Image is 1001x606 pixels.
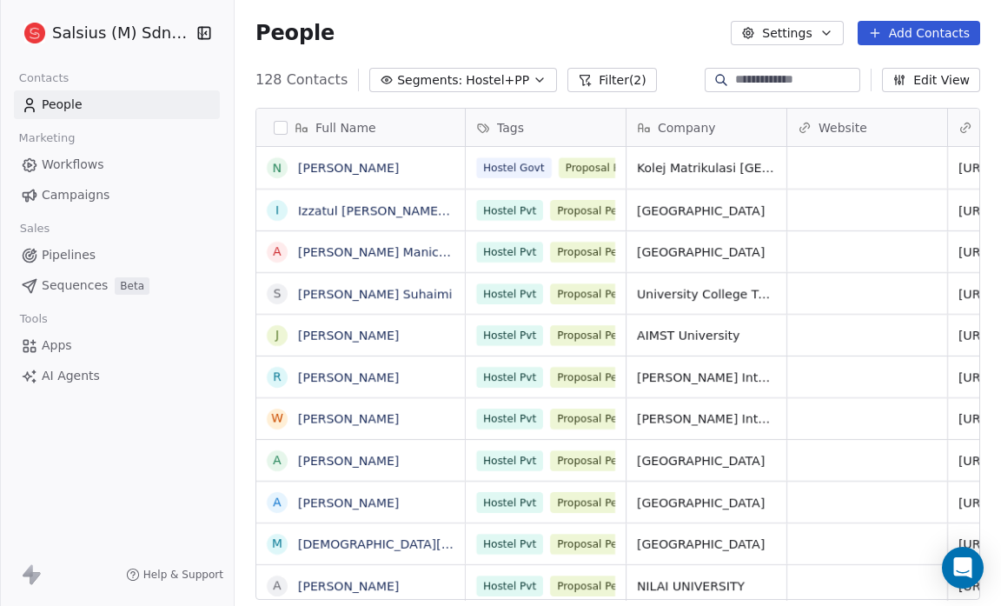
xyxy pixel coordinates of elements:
[637,285,776,303] span: University College TATI (Official)
[14,181,220,210] a: Campaigns
[115,277,149,295] span: Beta
[256,147,466,601] div: grid
[942,547,984,589] div: Open Intercom Messenger
[315,119,376,137] span: Full Name
[42,336,72,355] span: Apps
[298,412,399,426] a: [PERSON_NAME]
[497,119,524,137] span: Tags
[298,454,399,468] a: [PERSON_NAME]
[24,23,45,43] img: logo%20salsius.png
[466,109,626,146] div: Tags
[272,535,282,553] div: M
[476,534,543,555] span: Hostel Pvt
[42,96,83,114] span: People
[52,22,192,44] span: Salsius (M) Sdn Bhd
[550,450,665,471] span: Proposal Persuader
[476,157,552,178] span: Hostel Govt
[275,201,279,219] div: I
[397,71,462,90] span: Segments:
[559,157,673,178] span: Proposal Persuader
[637,202,776,219] span: [GEOGRAPHIC_DATA]
[637,577,776,595] span: NILAI UNIVERSITY
[298,161,399,175] a: [PERSON_NAME]
[550,367,665,388] span: Proposal Persuader
[476,450,543,471] span: Hostel Pvt
[567,68,657,92] button: Filter(2)
[637,452,776,469] span: [GEOGRAPHIC_DATA]
[637,327,776,344] span: AIMST University
[550,283,665,304] span: Proposal Persuader
[819,119,867,137] span: Website
[298,245,458,259] a: [PERSON_NAME] Manicam
[637,159,776,176] span: Kolej Matrikulasi [GEOGRAPHIC_DATA]
[731,21,843,45] button: Settings
[42,186,109,204] span: Campaigns
[14,150,220,179] a: Workflows
[637,494,776,511] span: [GEOGRAPHIC_DATA]
[273,368,282,386] div: R
[256,109,465,146] div: Full Name
[298,496,399,509] a: [PERSON_NAME]
[626,109,786,146] div: Company
[14,271,220,300] a: SequencesBeta
[476,492,543,513] span: Hostel Pvt
[882,68,980,92] button: Edit View
[14,362,220,390] a: AI Agents
[298,579,399,593] a: [PERSON_NAME]
[11,65,76,91] span: Contacts
[550,492,665,513] span: Proposal Persuader
[42,246,96,264] span: Pipelines
[858,21,980,45] button: Add Contacts
[476,325,543,346] span: Hostel Pvt
[274,284,282,303] div: S
[550,576,665,596] span: Proposal Persuader
[637,243,776,261] span: [GEOGRAPHIC_DATA]
[12,306,55,332] span: Tools
[271,410,283,428] div: W
[273,159,282,177] div: N
[126,568,223,582] a: Help & Support
[14,241,220,270] a: Pipelines
[550,325,665,346] span: Proposal Persuader
[273,576,282,595] div: A
[273,493,282,511] div: A
[298,329,399,343] a: [PERSON_NAME]
[255,70,348,90] span: 128 Contacts
[637,410,776,428] span: [PERSON_NAME] International School (TIS)
[143,568,223,582] span: Help & Support
[298,537,537,551] a: [DEMOGRAPHIC_DATA][PERSON_NAME]
[273,451,282,469] div: A
[476,576,543,596] span: Hostel Pvt
[42,156,104,174] span: Workflows
[466,71,529,90] span: Hostel+PP
[550,534,665,555] span: Proposal Persuader
[298,370,399,384] a: [PERSON_NAME]
[550,200,665,221] span: Proposal Persuader
[637,536,776,553] span: [GEOGRAPHIC_DATA]
[658,119,716,137] span: Company
[14,90,220,119] a: People
[255,20,335,46] span: People
[476,409,543,430] span: Hostel Pvt
[42,276,108,295] span: Sequences
[476,242,543,263] span: Hostel Pvt
[298,287,452,301] a: [PERSON_NAME] Suhaimi
[273,243,282,261] div: A
[637,369,776,386] span: [PERSON_NAME] International School (TIS)
[476,283,543,304] span: Hostel Pvt
[275,326,279,344] div: J
[476,200,543,221] span: Hostel Pvt
[12,216,57,242] span: Sales
[550,242,665,263] span: Proposal Persuader
[550,409,665,430] span: Proposal Persuader
[298,203,547,217] a: Izzatul [PERSON_NAME] [PERSON_NAME]
[42,367,100,385] span: AI Agents
[787,109,947,146] div: Website
[11,125,83,151] span: Marketing
[21,18,185,48] button: Salsius (M) Sdn Bhd
[14,331,220,360] a: Apps
[476,367,543,388] span: Hostel Pvt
